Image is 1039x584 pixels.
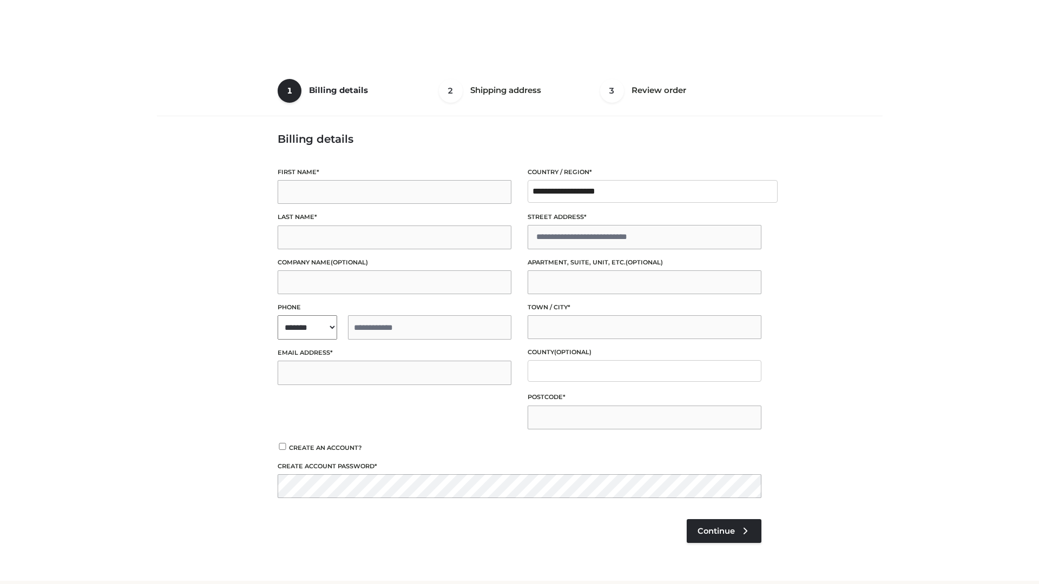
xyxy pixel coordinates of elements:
label: Country / Region [528,167,761,177]
label: County [528,347,761,357]
label: Create account password [278,461,761,472]
span: (optional) [554,348,591,356]
input: Create an account? [278,443,287,450]
label: First name [278,167,511,177]
label: Email address [278,348,511,358]
span: 3 [600,79,624,103]
label: Last name [278,212,511,222]
span: 2 [439,79,463,103]
a: Continue [687,519,761,543]
span: (optional) [331,258,368,266]
span: Billing details [309,85,368,95]
span: Shipping address [470,85,541,95]
span: (optional) [626,258,663,266]
span: Review order [632,85,686,95]
label: Apartment, suite, unit, etc. [528,257,761,268]
label: Town / City [528,302,761,313]
span: Continue [698,526,735,536]
h3: Billing details [278,132,761,145]
label: Street address [528,212,761,222]
label: Postcode [528,392,761,402]
span: 1 [278,79,301,103]
label: Company name [278,257,511,268]
label: Phone [278,302,511,313]
span: Create an account? [289,444,362,452]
